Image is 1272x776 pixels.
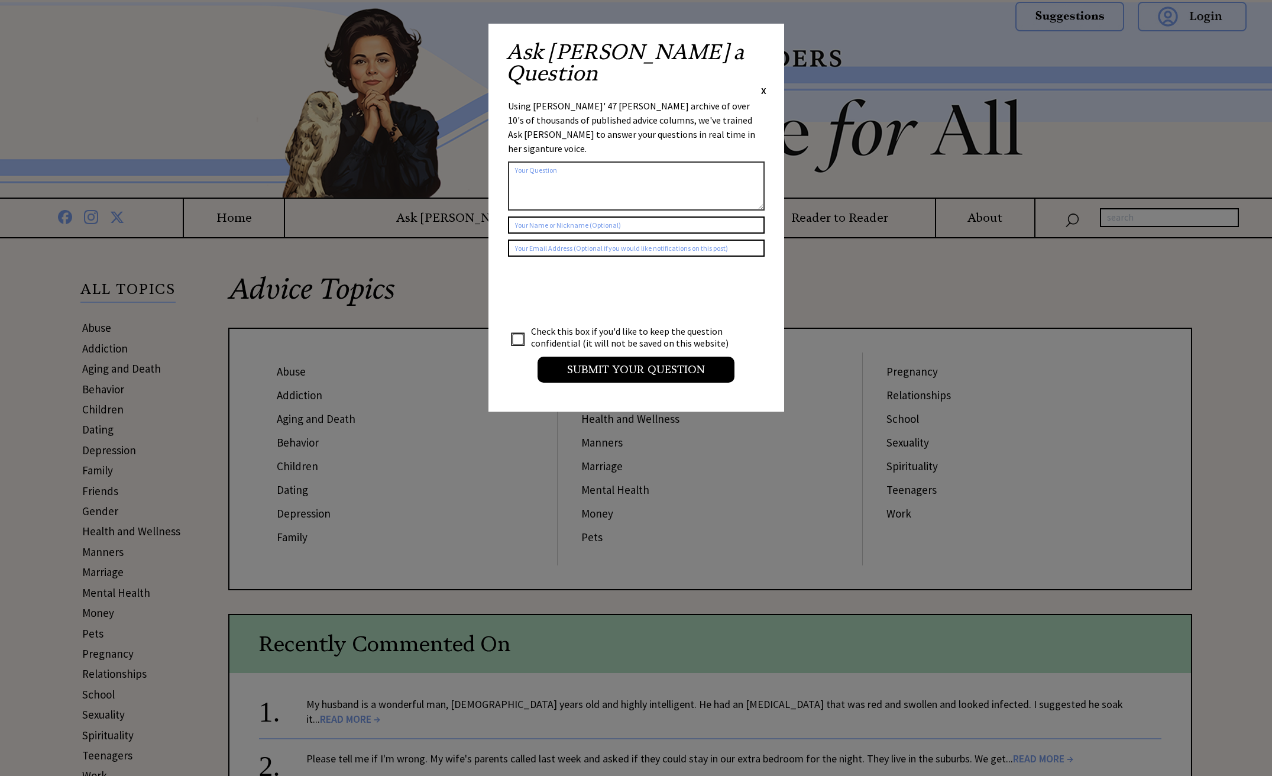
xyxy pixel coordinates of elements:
[508,269,688,315] iframe: reCAPTCHA
[508,240,765,257] input: Your Email Address (Optional if you would like notifications on this post)
[538,357,734,383] input: Submit your Question
[530,325,740,350] td: Check this box if you'd like to keep the question confidential (it will not be saved on this webs...
[506,41,766,84] h2: Ask [PERSON_NAME] a Question
[761,85,766,96] span: X
[508,99,765,156] div: Using [PERSON_NAME]' 47 [PERSON_NAME] archive of over 10's of thousands of published advice colum...
[508,216,765,234] input: Your Name or Nickname (Optional)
